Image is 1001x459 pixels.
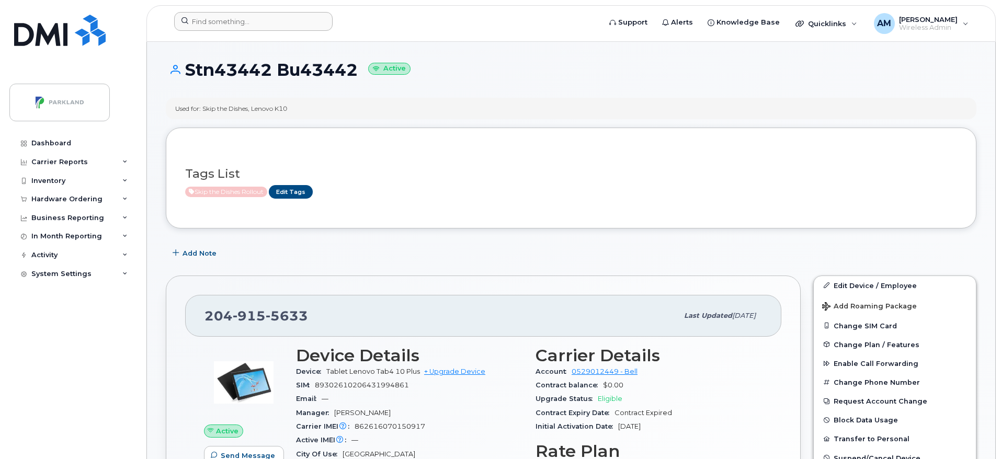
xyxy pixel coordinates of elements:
[296,436,351,444] span: Active IMEI
[351,436,358,444] span: —
[814,335,976,354] button: Change Plan / Features
[732,312,756,319] span: [DATE]
[536,381,603,389] span: Contract balance
[536,346,763,365] h3: Carrier Details
[834,360,918,368] span: Enable Call Forwarding
[315,381,409,389] span: 89302610206431994861
[185,187,267,197] span: Active
[814,316,976,335] button: Change SIM Card
[814,276,976,295] a: Edit Device / Employee
[822,302,917,312] span: Add Roaming Package
[814,354,976,373] button: Enable Call Forwarding
[233,308,266,324] span: 915
[814,295,976,316] button: Add Roaming Package
[322,395,328,403] span: —
[834,340,919,348] span: Change Plan / Features
[618,422,641,430] span: [DATE]
[296,409,334,417] span: Manager
[814,410,976,429] button: Block Data Usage
[175,104,287,113] div: Used for: Skip the Dishes, Lenovo K10
[212,351,275,414] img: image20231002-3703462-1qgo4rp.jpeg
[424,368,485,375] a: + Upgrade Device
[296,422,355,430] span: Carrier IMEI
[814,373,976,392] button: Change Phone Number
[326,368,420,375] span: Tablet Lenovo Tab4 10 Plus
[216,426,238,436] span: Active
[684,312,732,319] span: Last updated
[204,308,308,324] span: 204
[266,308,308,324] span: 5633
[296,395,322,403] span: Email
[598,395,622,403] span: Eligible
[296,368,326,375] span: Device
[814,429,976,448] button: Transfer to Personal
[185,167,957,180] h3: Tags List
[166,61,976,79] h1: Stn43442 Bu43442
[269,185,313,198] a: Edit Tags
[536,368,572,375] span: Account
[334,409,391,417] span: [PERSON_NAME]
[536,409,615,417] span: Contract Expiry Date
[183,248,217,258] span: Add Note
[296,346,523,365] h3: Device Details
[296,381,315,389] span: SIM
[296,450,343,458] span: City Of Use
[572,368,638,375] a: 0529012449 - Bell
[536,395,598,403] span: Upgrade Status
[615,409,672,417] span: Contract Expired
[536,422,618,430] span: Initial Activation Date
[166,244,225,263] button: Add Note
[343,450,415,458] span: [GEOGRAPHIC_DATA]
[368,63,411,75] small: Active
[603,381,623,389] span: $0.00
[814,392,976,410] button: Request Account Change
[355,422,425,430] span: 862616070150917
